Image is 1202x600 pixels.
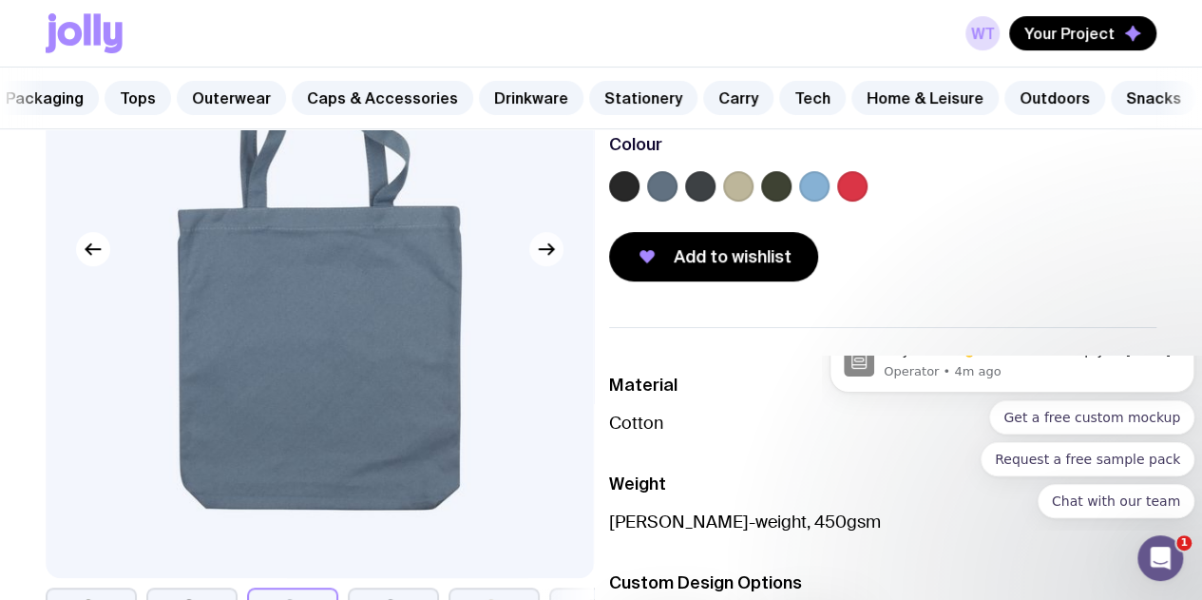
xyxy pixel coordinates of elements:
p: Message from Operator, sent 4m ago [62,8,358,25]
button: Quick reply: Chat with our team [216,128,372,163]
p: [PERSON_NAME]-weight, 450gsm [609,511,1157,533]
iframe: Intercom live chat [1137,535,1183,581]
div: Quick reply options [8,45,372,163]
a: Outdoors [1004,81,1105,115]
a: WT [965,16,1000,50]
span: Your Project [1024,24,1115,43]
a: Snacks [1111,81,1196,115]
a: Stationery [589,81,697,115]
a: Caps & Accessories [292,81,473,115]
a: Home & Leisure [851,81,999,115]
a: Carry [703,81,773,115]
a: Outerwear [177,81,286,115]
a: Tech [779,81,846,115]
button: Quick reply: Request a free sample pack [159,87,372,121]
button: Add to wishlist [609,232,818,281]
h3: Colour [609,133,662,156]
a: Drinkware [479,81,583,115]
span: 1 [1176,535,1192,551]
button: Quick reply: Get a free custom mockup [167,45,372,79]
iframe: Intercom notifications message [822,356,1202,530]
h3: Weight [609,473,1157,495]
h3: Material [609,374,1157,397]
h3: Custom Design Options [609,571,1157,594]
p: Cotton [609,412,1157,435]
button: Your Project [1009,16,1156,50]
span: Add to wishlist [674,245,792,268]
a: Tops [105,81,171,115]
